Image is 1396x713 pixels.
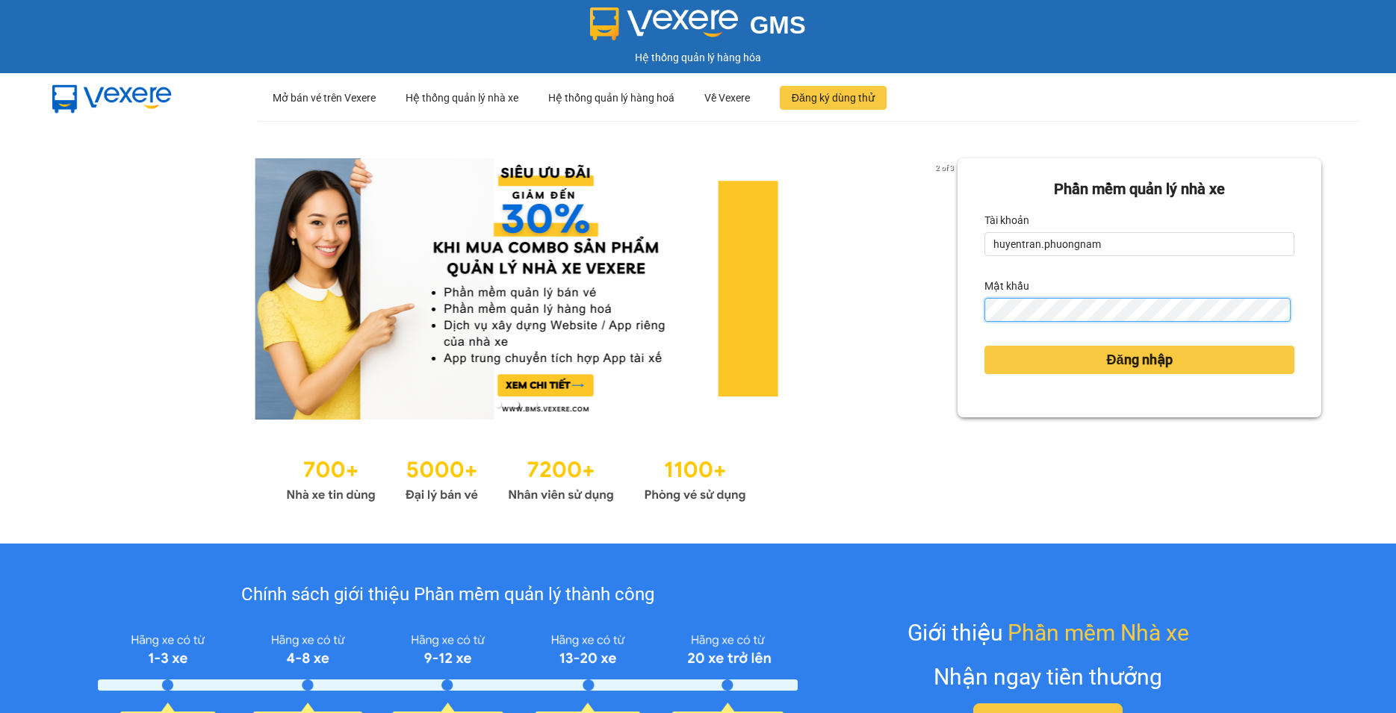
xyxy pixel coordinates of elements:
[406,74,518,122] div: Hệ thống quản lý nhà xe
[984,232,1294,256] input: Tài khoản
[1107,349,1173,370] span: Đăng nhập
[495,402,501,408] li: slide item 1
[780,86,887,110] button: Đăng ký dùng thử
[1008,615,1189,650] span: Phần mềm Nhà xe
[984,274,1029,298] label: Mật khẩu
[934,659,1162,694] div: Nhận ngay tiền thưởng
[792,90,875,106] span: Đăng ký dùng thử
[513,402,519,408] li: slide item 2
[98,581,798,609] div: Chính sách giới thiệu Phần mềm quản lý thành công
[531,402,537,408] li: slide item 3
[286,449,746,506] img: Statistics.png
[4,49,1392,66] div: Hệ thống quản lý hàng hóa
[704,74,750,122] div: Về Vexere
[548,74,674,122] div: Hệ thống quản lý hàng hoá
[273,74,376,122] div: Mở bán vé trên Vexere
[590,22,806,34] a: GMS
[37,73,187,122] img: mbUUG5Q.png
[937,158,958,420] button: next slide / item
[984,298,1291,322] input: Mật khẩu
[931,158,958,178] p: 2 of 3
[984,178,1294,201] div: Phần mềm quản lý nhà xe
[750,11,806,39] span: GMS
[984,208,1029,232] label: Tài khoản
[984,346,1294,374] button: Đăng nhập
[590,7,738,40] img: logo 2
[75,158,96,420] button: previous slide / item
[908,615,1189,650] div: Giới thiệu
